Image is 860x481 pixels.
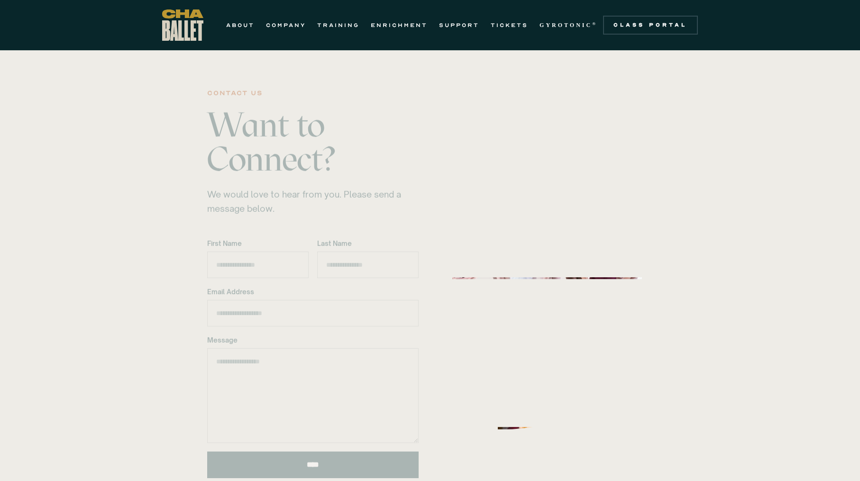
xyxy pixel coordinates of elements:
[371,19,428,31] a: ENRICHMENT
[207,238,309,249] label: First Name
[207,187,419,216] div: We would love to hear from you. Please send a message below.
[603,16,698,35] a: Class Portal
[540,22,592,28] strong: GYROTONIC
[207,108,419,176] h1: Want to Connect?
[317,19,359,31] a: TRAINING
[592,21,597,26] sup: ®
[207,287,419,297] label: Email Address
[207,238,419,478] form: Newsletter 1
[540,19,597,31] a: GYROTONIC®
[162,9,203,41] a: home
[439,19,479,31] a: SUPPORT
[207,335,419,345] label: Message
[207,88,263,99] div: contact us
[317,238,419,249] label: Last Name
[491,19,528,31] a: TICKETS
[609,21,692,29] div: Class Portal
[266,19,306,31] a: COMPANY
[226,19,255,31] a: ABOUT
